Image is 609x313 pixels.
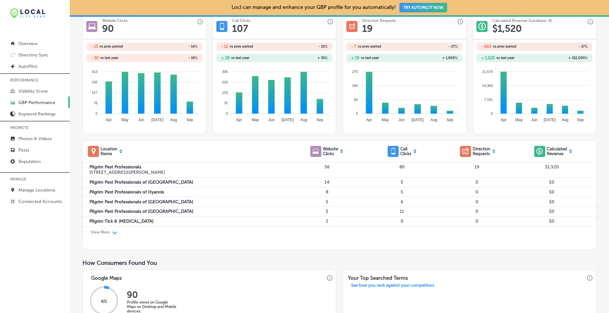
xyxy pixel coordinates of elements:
[346,283,439,290] a: See how you rank against your competitors
[515,118,523,122] tspan: May
[562,118,568,122] tspan: Aug
[382,118,389,122] tspan: May
[354,98,358,101] tspan: 92
[473,147,490,156] p: Direction Requests
[94,101,97,105] tspan: 78
[439,164,514,170] p: 19
[358,45,381,48] span: vs prev period
[439,189,514,195] p: 0
[317,118,324,122] tspan: Sep
[91,44,98,49] h2: - 15
[491,112,493,115] tspan: 0
[222,91,228,95] tspan: 153
[289,179,364,185] p: 14
[152,118,164,122] tspan: [DATE]
[577,118,584,122] tspan: Sep
[89,199,290,205] label: Pilgrim Pest Professionals of [GEOGRAPHIC_DATA]
[323,147,338,156] p: Website Clicks
[18,88,48,94] p: Visibility Score
[232,23,248,34] h1: 107
[404,56,458,60] h2: + 1,900
[400,147,411,156] p: Call Clicks
[492,18,552,23] h3: Calculated Revenue (Locations: 6)
[91,230,110,234] p: View More
[455,44,458,49] span: %
[501,118,507,122] tspan: Apr
[398,118,404,122] tspan: Jun
[412,118,424,122] tspan: [DATE]
[18,147,29,153] p: Posts
[366,118,372,122] tspan: Apr
[138,118,144,122] tspan: Jun
[362,23,373,34] h1: 19
[585,44,588,49] span: %
[547,147,567,156] p: Calculated Revenue
[447,118,454,122] tspan: Sep
[101,299,107,304] span: 6 %
[92,80,97,84] tspan: 235
[222,69,228,73] tspan: 305
[343,270,413,283] h3: Your Top Searched Terms
[82,259,157,266] span: How Consumers Found You
[121,118,129,122] tspan: May
[89,189,290,195] label: Pilgrim Pest Professionals of Hyannis
[86,270,127,283] h3: Google Maps
[289,218,364,224] p: 2
[544,118,556,122] tspan: [DATE]
[236,118,242,122] tspan: Apr
[514,189,589,195] p: $0
[18,64,37,69] p: AutoPilot
[18,41,37,46] p: Overview
[106,118,112,122] tspan: Apr
[144,44,198,49] h2: - 14
[364,199,439,205] p: 6
[10,8,45,18] img: 12321ecb-abad-46dd-be7f-2600e8d3409flocal-city-sync-logo-rectangle.png
[481,55,495,60] h2: + 1,520
[364,179,439,185] p: 5
[221,44,228,49] h2: - 12
[492,23,522,34] h1: $ 1,520
[300,118,307,122] tspan: Aug
[187,118,193,122] tspan: Sep
[585,56,588,60] span: %
[325,44,328,49] span: %
[455,56,458,60] span: %
[274,44,328,49] h2: - 10
[95,112,97,115] tspan: 0
[221,55,230,60] h2: + 28
[351,44,356,49] h2: - 7
[282,118,294,122] tspan: [DATE]
[352,69,358,73] tspan: 275
[534,44,588,49] h2: - 27
[351,55,359,60] h2: + 19
[356,112,358,115] tspan: 0
[18,159,41,164] p: Reputation
[289,199,364,205] p: 5
[268,118,274,122] tspan: Jun
[18,187,55,193] p: Manage Locations
[230,45,253,48] span: vs prev period
[534,56,588,60] h2: + 152,000
[496,56,514,60] span: vs last year
[439,209,514,214] p: 0
[232,18,250,23] h3: Call Clicks
[289,189,364,195] p: 8
[101,147,117,156] p: Location Name
[144,56,198,60] h2: - 18
[89,209,290,214] label: Pilgrim Pest Professionals of [GEOGRAPHIC_DATA]
[18,52,49,58] p: Directory Sync
[531,118,537,122] tspan: Jun
[224,101,228,105] tspan: 76
[18,111,56,117] p: Keyword Rankings
[226,112,228,115] tspan: 0
[364,164,439,170] p: 80
[439,218,514,224] p: 0
[102,23,114,34] h1: 90
[89,164,290,170] label: Pilgrim Pest Professionals
[274,56,328,60] h2: + 35
[514,199,589,205] p: $0
[18,199,62,204] p: Connected Accounts
[482,84,493,88] tspan: 14,383
[195,44,198,49] span: %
